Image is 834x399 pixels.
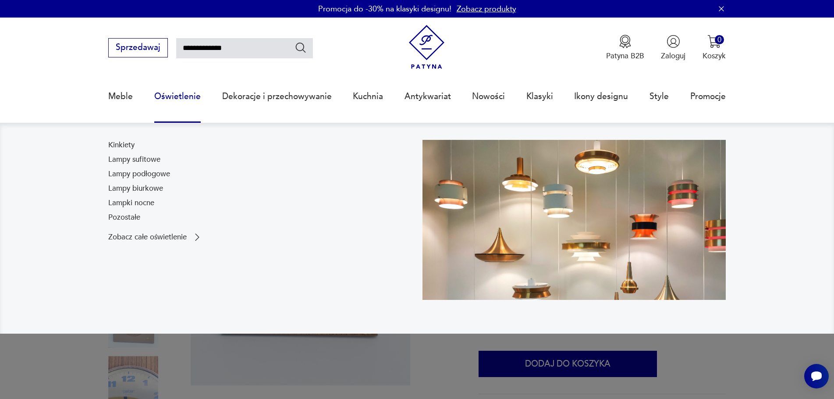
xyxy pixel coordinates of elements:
[154,76,201,117] a: Oświetlenie
[108,169,170,179] a: Lampy podłogowe
[661,35,685,61] button: Zaloguj
[108,232,202,242] a: Zobacz całe oświetlenie
[108,198,154,208] a: Lampki nocne
[422,140,726,300] img: a9d990cd2508053be832d7f2d4ba3cb1.jpg
[222,76,332,117] a: Dekoracje i przechowywanie
[649,76,669,117] a: Style
[353,76,383,117] a: Kuchnia
[703,35,726,61] button: 0Koszyk
[526,76,553,117] a: Klasyki
[618,35,632,48] img: Ikona medalu
[606,35,644,61] a: Ikona medaluPatyna B2B
[295,41,307,54] button: Szukaj
[707,35,721,48] img: Ikona koszyka
[108,38,167,57] button: Sprzedawaj
[690,76,726,117] a: Promocje
[804,364,829,388] iframe: Smartsupp widget button
[108,154,160,165] a: Lampy sufitowe
[405,76,451,117] a: Antykwariat
[108,183,163,194] a: Lampy biurkowe
[606,35,644,61] button: Patyna B2B
[108,234,187,241] p: Zobacz całe oświetlenie
[108,212,140,223] a: Pozostałe
[405,25,449,69] img: Patyna - sklep z meblami i dekoracjami vintage
[574,76,628,117] a: Ikony designu
[667,35,680,48] img: Ikonka użytkownika
[703,51,726,61] p: Koszyk
[108,45,167,52] a: Sprzedawaj
[108,140,135,150] a: Kinkiety
[606,51,644,61] p: Patyna B2B
[661,51,685,61] p: Zaloguj
[108,76,133,117] a: Meble
[318,4,451,14] p: Promocja do -30% na klasyki designu!
[457,4,516,14] a: Zobacz produkty
[715,35,724,44] div: 0
[472,76,505,117] a: Nowości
